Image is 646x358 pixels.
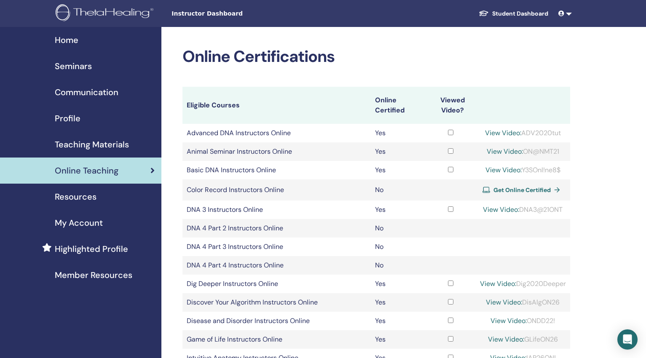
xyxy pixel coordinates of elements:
td: Disease and Disorder Instructors Online [182,312,371,330]
div: ADV2020tut [480,128,566,138]
td: Color Record Instructors Online [182,179,371,200]
td: Advanced DNA Instructors Online [182,124,371,142]
a: View Video: [486,298,522,307]
th: Eligible Courses [182,87,371,124]
div: DNA3@21ONT [480,205,566,215]
a: View Video: [480,279,516,288]
span: Instructor Dashboard [172,9,298,18]
span: Home [55,34,78,46]
td: No [371,219,425,238]
span: Teaching Materials [55,138,129,151]
a: Student Dashboard [472,6,555,21]
a: View Video: [485,128,521,137]
a: View Video: [488,335,524,344]
td: Discover Your Algorithm Instructors Online [182,293,371,312]
td: Yes [371,161,425,179]
div: DisAlgON26 [480,297,566,307]
div: Open Intercom Messenger [617,329,638,350]
td: Yes [371,200,425,219]
td: Animal Seminar Instructors Online [182,142,371,161]
span: Resources [55,190,96,203]
span: Online Teaching [55,164,118,177]
td: No [371,256,425,275]
a: View Video: [485,166,522,174]
div: Y3SOnl!ne8$ [480,165,566,175]
th: Online Certified [371,87,425,124]
h2: Online Certifications [182,47,570,67]
span: Communication [55,86,118,99]
td: Basic DNA Instructors Online [182,161,371,179]
span: Get Online Certified [493,186,551,194]
td: Yes [371,312,425,330]
div: GLifeON26 [480,334,566,345]
td: Yes [371,330,425,349]
span: Member Resources [55,269,132,281]
td: DNA 4 Part 4 Instructors Online [182,256,371,275]
a: View Video: [491,316,527,325]
td: Game of Life Instructors Online [182,330,371,349]
td: Yes [371,275,425,293]
a: Get Online Certified [482,184,563,196]
td: No [371,238,425,256]
td: No [371,179,425,200]
span: My Account [55,216,103,229]
a: View Video: [487,147,523,156]
td: Yes [371,124,425,142]
span: Seminars [55,60,92,72]
a: View Video: [483,205,519,214]
img: logo.png [56,4,156,23]
span: Highlighted Profile [55,243,128,255]
div: Dig2020Deeper [480,279,566,289]
td: Dig Deeper Instructors Online [182,275,371,293]
td: Yes [371,293,425,312]
div: ONDD22! [480,316,566,326]
div: ON@NMT21 [480,147,566,157]
td: DNA 4 Part 2 Instructors Online [182,219,371,238]
td: Yes [371,142,425,161]
img: graduation-cap-white.svg [479,10,489,17]
th: Viewed Video? [425,87,476,124]
span: Profile [55,112,80,125]
td: DNA 3 Instructors Online [182,200,371,219]
td: DNA 4 Part 3 Instructors Online [182,238,371,256]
